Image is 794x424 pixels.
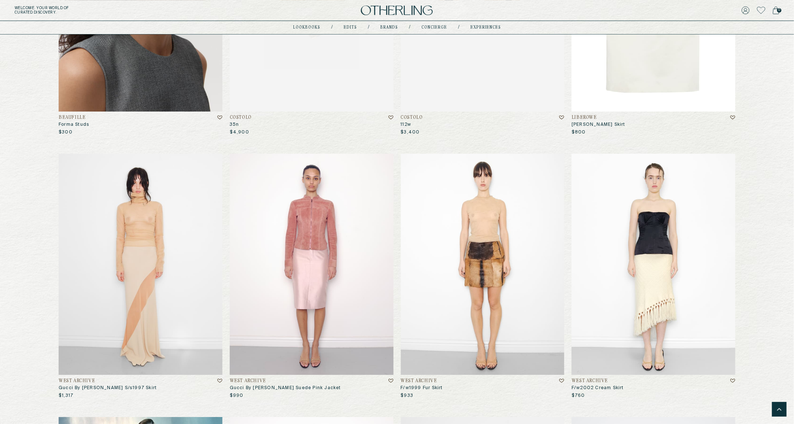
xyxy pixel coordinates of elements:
div: / [458,25,459,30]
h3: [PERSON_NAME] Skirt [572,122,735,128]
h4: LIBEROWE [572,115,597,120]
p: $760 [572,393,585,399]
a: F/W2002 cream skirtWest ArchiveF/w2002 Cream Skirt$760 [572,154,735,399]
a: Gucci by Tom Ford S/S1997 skirtWest ArchiveGucci By [PERSON_NAME] S/s1997 Skirt$1,317 [59,154,222,399]
div: / [368,25,369,30]
h4: West Archive [230,379,266,384]
h3: Forma Studs [59,122,222,128]
img: Gucci by Tom Ford S/S1997 skirt [59,154,222,375]
a: experiences [470,26,501,29]
div: / [409,25,410,30]
div: / [331,25,333,30]
h4: COSTOLO [401,115,423,120]
a: Gucci by Tom Ford Suede Pink JacketWest ArchiveGucci By [PERSON_NAME] Suede Pink Jacket$990 [230,154,394,399]
p: $933 [401,393,414,399]
h3: Gucci By [PERSON_NAME] S/s1997 Skirt [59,385,222,391]
a: F/W1999 fur skirtWest ArchiveF/w1999 Fur Skirt$933 [401,154,565,399]
a: lookbooks [293,26,320,29]
p: $3,400 [401,129,420,135]
h4: West Archive [401,379,437,384]
img: F/W2002 cream skirt [572,154,735,375]
h4: COSTOLO [230,115,252,120]
img: logo [361,6,433,15]
a: concierge [421,26,447,29]
p: $4,900 [230,129,249,135]
a: Brands [380,26,398,29]
h4: West Archive [59,379,95,384]
img: Gucci by Tom Ford Suede Pink Jacket [230,154,394,375]
p: $800 [572,129,586,135]
a: 0 [773,5,779,15]
h3: F/w1999 Fur Skirt [401,385,565,391]
h3: 35n [230,122,394,128]
h4: Beaufille [59,115,85,120]
h3: F/w2002 Cream Skirt [572,385,735,391]
p: $990 [230,393,244,399]
img: F/W1999 fur skirt [401,154,565,375]
h5: Welcome . Your world of curated discovery. [15,6,244,15]
h4: West Archive [572,379,608,384]
h3: 112w [401,122,565,128]
h3: Gucci By [PERSON_NAME] Suede Pink Jacket [230,385,394,391]
p: $1,317 [59,393,73,399]
span: 0 [777,8,782,12]
p: $300 [59,129,73,135]
a: Edits [344,26,357,29]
